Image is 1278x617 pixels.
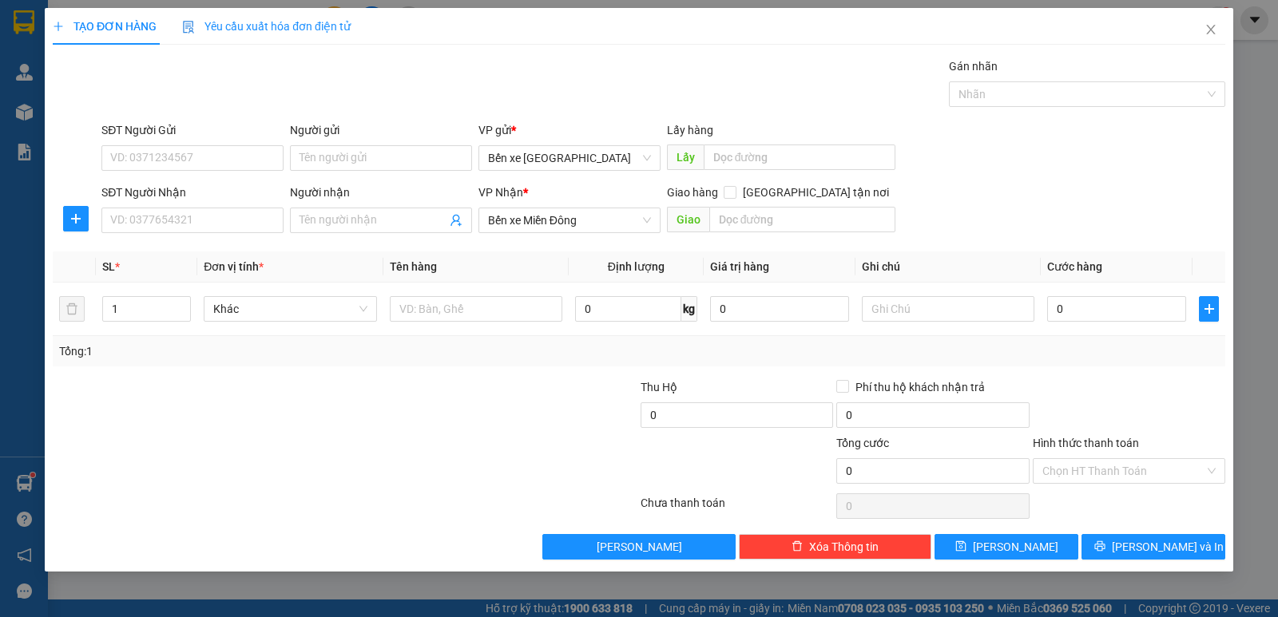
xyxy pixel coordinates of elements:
span: Tổng cước [836,437,889,449]
button: delete [59,296,85,322]
input: Dọc đường [704,144,896,170]
th: Ghi chú [855,251,1041,283]
span: Yêu cầu xuất hóa đơn điện tử [182,20,351,33]
span: [PERSON_NAME] [597,538,682,556]
span: Khác [213,297,367,321]
span: Giá trị hàng [710,260,769,273]
div: SĐT Người Gửi [101,121,284,139]
span: Phí thu hộ khách nhận trả [849,378,991,396]
span: plus [1200,303,1218,315]
div: Chưa thanh toán [639,494,835,522]
input: Dọc đường [709,207,896,232]
span: Thu Hộ [641,381,677,394]
span: printer [1094,540,1105,553]
span: [GEOGRAPHIC_DATA] tận nơi [736,184,895,201]
span: Giao hàng [667,186,718,199]
div: Tổng: 1 [59,342,494,360]
span: delete [792,540,803,553]
div: Người gửi [290,121,472,139]
span: TẠO ĐƠN HÀNG [53,20,157,33]
button: save[PERSON_NAME] [935,534,1078,560]
button: deleteXóa Thông tin [739,534,931,560]
span: Bến xe Quảng Ngãi [488,146,651,170]
img: icon [182,21,195,34]
label: Gán nhãn [949,60,998,73]
button: Close [1189,8,1233,53]
span: [PERSON_NAME] và In [1112,538,1224,556]
span: Tên hàng [390,260,437,273]
input: VD: Bàn, Ghế [390,296,562,322]
div: VP gửi [478,121,661,139]
span: Lấy hàng [667,124,713,136]
span: plus [64,212,88,225]
span: Giao [667,207,709,232]
div: Người nhận [290,184,472,201]
span: Xóa Thông tin [809,538,879,556]
span: user-add [450,214,462,227]
span: save [955,540,966,553]
span: kg [681,296,697,322]
span: close [1205,23,1217,36]
button: [PERSON_NAME] [542,534,735,560]
button: printer[PERSON_NAME] và In [1082,534,1225,560]
input: Ghi Chú [862,296,1034,322]
span: Lấy [667,144,704,170]
span: plus [53,21,64,32]
span: Đơn vị tính [204,260,264,273]
span: VP Nhận [478,186,523,199]
button: plus [63,206,89,231]
span: Cước hàng [1047,260,1102,273]
input: 0 [710,296,849,322]
span: Định lượng [608,260,665,273]
span: SL [102,260,115,273]
span: Bến xe Miền Đông [488,208,651,232]
label: Hình thức thanh toán [1033,437,1139,449]
button: plus [1199,296,1219,322]
span: [PERSON_NAME] [973,538,1058,556]
div: SĐT Người Nhận [101,184,284,201]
